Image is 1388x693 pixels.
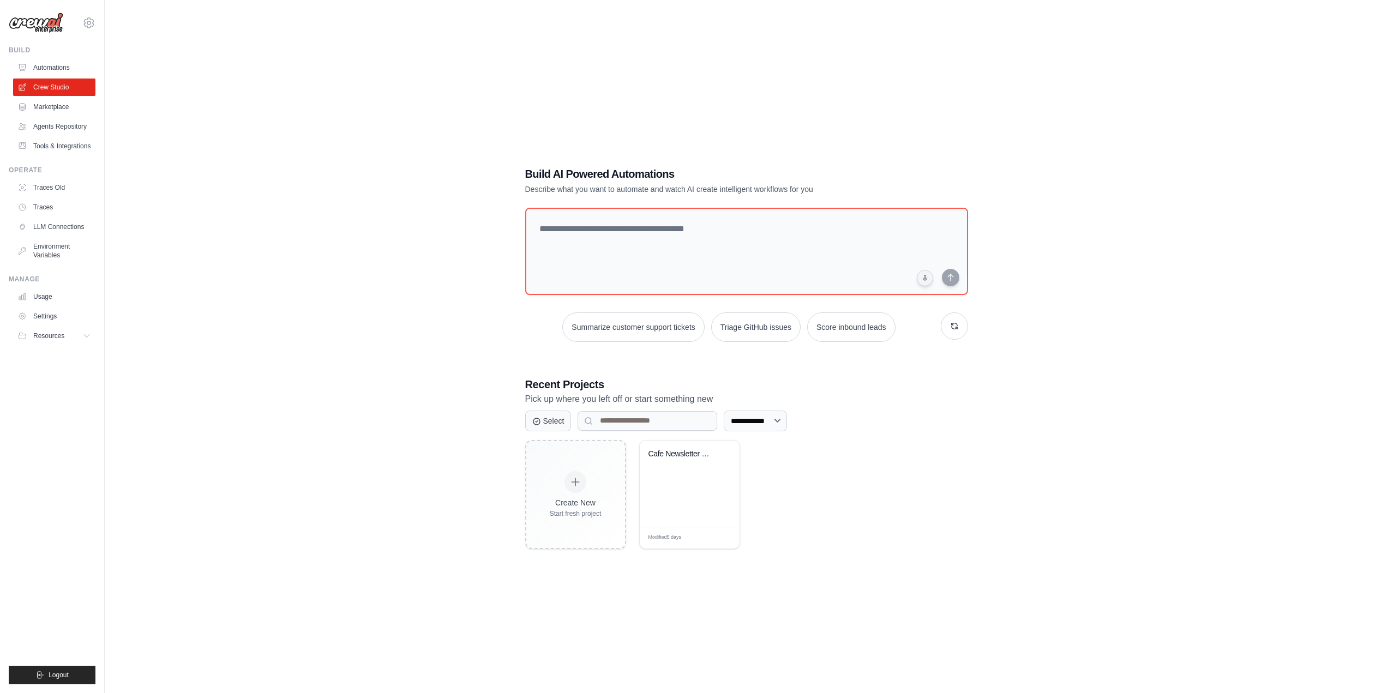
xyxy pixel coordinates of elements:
div: Start fresh project [550,509,602,518]
span: Logout [49,671,69,679]
button: Get new suggestions [941,312,968,340]
h1: Build AI Powered Automations [525,166,892,182]
div: Manage [9,275,95,284]
a: Settings [13,308,95,325]
a: Agents Repository [13,118,95,135]
div: Cafe Newsletter Creator with Logo Analysis [648,449,714,459]
a: Traces Old [13,179,95,196]
button: Select [525,411,572,431]
span: Edit [713,534,723,542]
button: Resources [13,327,95,345]
button: Click to speak your automation idea [917,270,933,286]
button: Score inbound leads [807,312,896,342]
a: Crew Studio [13,79,95,96]
div: Create New [550,497,602,508]
h3: Recent Projects [525,377,968,392]
div: Operate [9,166,95,174]
a: Automations [13,59,95,76]
div: Build [9,46,95,55]
p: Pick up where you left off or start something new [525,392,968,406]
a: Environment Variables [13,238,95,264]
img: Logo [9,13,63,33]
a: Usage [13,288,95,305]
a: LLM Connections [13,218,95,236]
p: Describe what you want to automate and watch AI create intelligent workflows for you [525,184,892,195]
a: Traces [13,198,95,216]
span: Resources [33,332,64,340]
button: Logout [9,666,95,684]
span: Modified 5 days [648,534,682,541]
button: Triage GitHub issues [711,312,801,342]
button: Summarize customer support tickets [562,312,704,342]
a: Marketplace [13,98,95,116]
a: Tools & Integrations [13,137,95,155]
